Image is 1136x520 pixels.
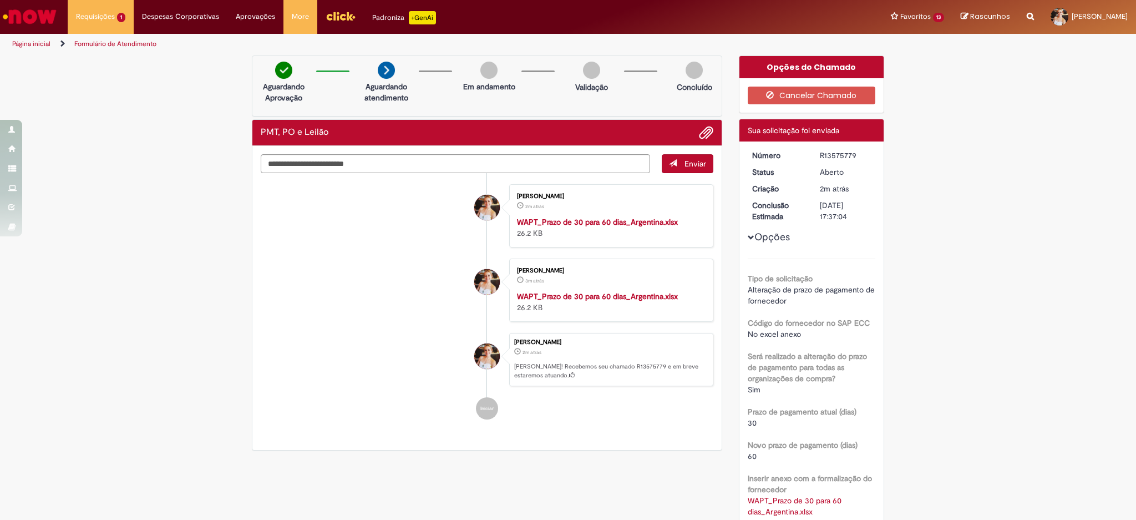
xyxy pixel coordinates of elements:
[142,11,219,22] span: Despesas Corporativas
[748,451,757,461] span: 60
[326,8,356,24] img: click_logo_yellow_360x200.png
[961,12,1010,22] a: Rascunhos
[117,13,125,22] span: 1
[575,82,608,93] p: Validação
[820,150,871,161] div: R13575779
[525,277,544,284] span: 3m atrás
[514,362,707,380] p: [PERSON_NAME]! Recebemos seu chamado R13575779 e em breve estaremos atuando.
[76,11,115,22] span: Requisições
[748,87,876,104] button: Cancelar Chamado
[748,418,757,428] span: 30
[748,125,839,135] span: Sua solicitação foi enviada
[820,183,871,194] div: 29/09/2025 10:36:59
[474,195,500,220] div: Isabella Faria Sousa
[517,267,702,274] div: [PERSON_NAME]
[474,269,500,295] div: Isabella Faria Sousa
[748,440,858,450] b: Novo prazo de pagamento (dias)
[517,217,678,227] a: WAPT_Prazo de 30 para 60 dias_Argentina.xlsx
[748,329,801,339] span: No excel anexo
[261,128,328,138] h2: PMT, PO e Leilão Histórico de tíquete
[820,184,849,194] time: 29/09/2025 10:36:59
[748,407,856,417] b: Prazo de pagamento atual (dias)
[748,351,867,383] b: Será realizado a alteração do prazo de pagamento para todas as organizações de compra?
[744,183,812,194] dt: Criação
[463,81,515,92] p: Em andamento
[583,62,600,79] img: img-circle-grey.png
[74,39,156,48] a: Formulário de Atendimento
[378,62,395,79] img: arrow-next.png
[748,473,872,494] b: Inserir anexo com a formalização do fornecedor
[748,318,870,328] b: Código do fornecedor no SAP ECC
[523,349,541,356] time: 29/09/2025 10:36:59
[820,184,849,194] span: 2m atrás
[820,166,871,178] div: Aberto
[257,81,311,103] p: Aguardando Aprovação
[8,34,749,54] ul: Trilhas de página
[744,166,812,178] dt: Status
[517,193,702,200] div: [PERSON_NAME]
[739,56,884,78] div: Opções do Chamado
[748,274,813,284] b: Tipo de solicitação
[372,11,436,24] div: Padroniza
[748,385,760,395] span: Sim
[275,62,292,79] img: check-circle-green.png
[514,339,707,346] div: [PERSON_NAME]
[744,200,812,222] dt: Conclusão Estimada
[517,291,678,301] a: WAPT_Prazo de 30 para 60 dias_Argentina.xlsx
[261,173,713,431] ul: Histórico de tíquete
[744,150,812,161] dt: Número
[236,11,275,22] span: Aprovações
[525,203,544,210] time: 29/09/2025 10:36:55
[748,496,844,517] a: Download de WAPT_Prazo de 30 para 60 dias_Argentina.xlsx
[1,6,58,28] img: ServiceNow
[523,349,541,356] span: 2m atrás
[261,333,713,386] li: Isabella Faria Sousa
[480,62,498,79] img: img-circle-grey.png
[525,277,544,284] time: 29/09/2025 10:36:25
[409,11,436,24] p: +GenAi
[970,11,1010,22] span: Rascunhos
[292,11,309,22] span: More
[359,81,413,103] p: Aguardando atendimento
[748,285,877,306] span: Alteração de prazo de pagamento de fornecedor
[517,291,702,313] div: 26.2 KB
[12,39,50,48] a: Página inicial
[1072,12,1128,21] span: [PERSON_NAME]
[662,154,713,173] button: Enviar
[525,203,544,210] span: 2m atrás
[900,11,931,22] span: Favoritos
[684,159,706,169] span: Enviar
[820,200,871,222] div: [DATE] 17:37:04
[686,62,703,79] img: img-circle-grey.png
[677,82,712,93] p: Concluído
[261,154,650,173] textarea: Digite sua mensagem aqui...
[517,216,702,239] div: 26.2 KB
[933,13,944,22] span: 13
[474,344,500,369] div: Isabella Faria Sousa
[699,125,713,140] button: Adicionar anexos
